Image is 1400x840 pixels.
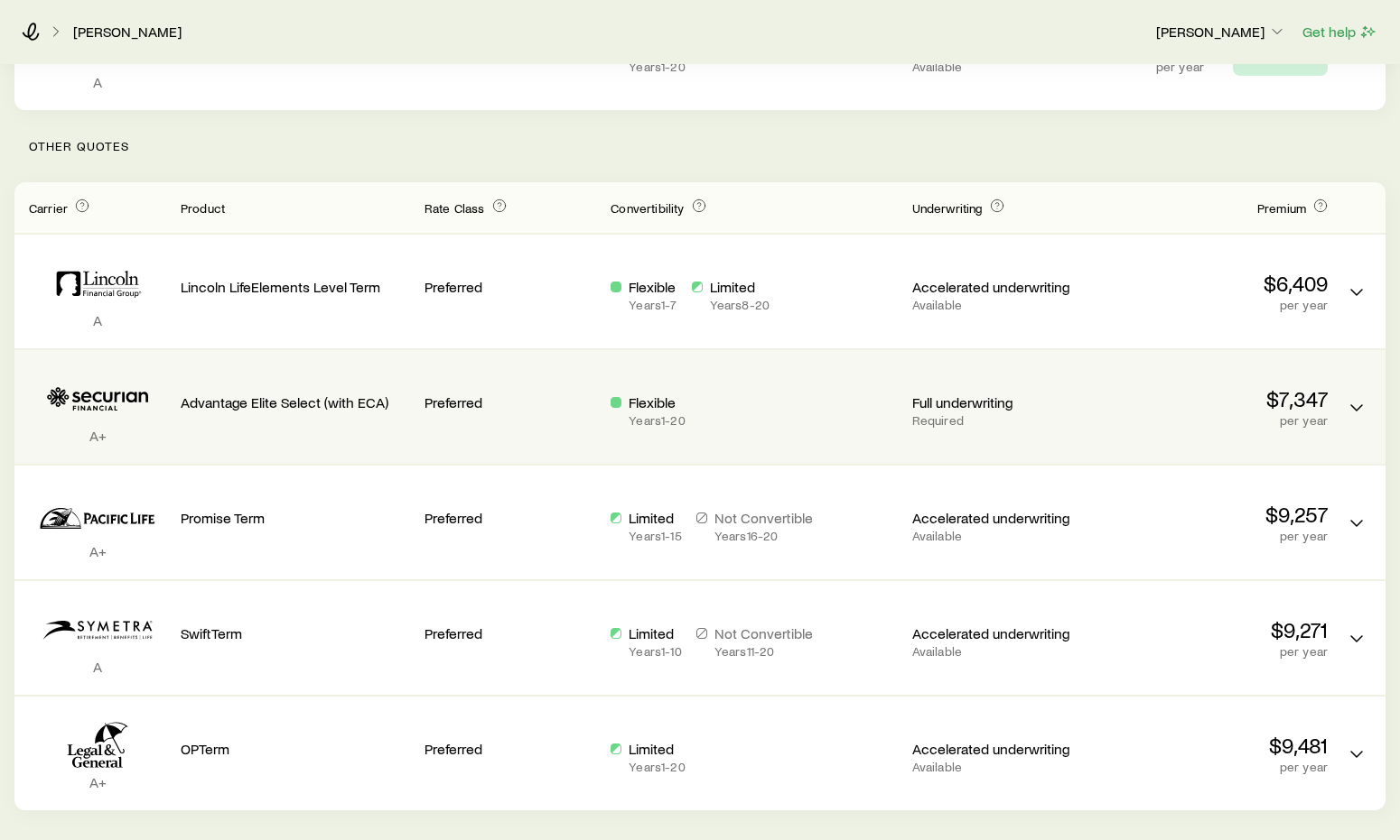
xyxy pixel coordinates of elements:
[1257,200,1306,216] span: Premium
[629,298,677,312] p: Years 1 - 7
[29,200,68,216] span: Carrier
[181,624,410,642] p: SwiftTerm
[912,529,1084,543] p: Available
[714,509,813,527] p: Not Convertible
[629,393,685,411] p: Flexible
[29,658,166,676] p: A
[912,200,983,216] span: Underwriting
[912,393,1084,411] p: Full underwriting
[14,110,1386,182] p: Other Quotes
[1098,271,1328,296] p: $6,409
[1098,733,1328,758] p: $9,481
[1155,22,1287,43] button: [PERSON_NAME]
[714,644,813,659] p: Years 11 - 20
[912,509,1084,527] p: Accelerated underwriting
[29,773,166,791] p: A+
[611,200,684,216] span: Convertibility
[14,182,1386,810] div: Term quotes
[425,624,596,642] p: Preferred
[425,200,485,216] span: Rate Class
[912,298,1084,312] p: Available
[425,393,596,411] p: Preferred
[181,278,410,296] p: Lincoln LifeElements Level Term
[629,509,681,527] p: Limited
[629,760,685,774] p: Years 1 - 20
[29,542,166,560] p: A+
[629,413,685,428] p: Years 1 - 20
[1098,386,1328,411] p: $7,347
[29,73,166,91] p: A
[1143,60,1204,74] p: per year
[714,529,813,543] p: Years 16 - 20
[1098,502,1328,527] p: $9,257
[1098,298,1328,312] p: per year
[1098,644,1328,659] p: per year
[72,23,182,41] a: [PERSON_NAME]
[710,298,770,312] p: Years 8 - 20
[629,644,681,659] p: Years 1 - 10
[1098,413,1328,428] p: per year
[181,509,410,527] p: Promise Term
[425,509,596,527] p: Preferred
[181,200,225,216] span: Product
[181,393,410,411] p: Advantage Elite Select (with ECA)
[629,624,681,642] p: Limited
[1098,529,1328,543] p: per year
[1098,760,1328,774] p: per year
[629,529,681,543] p: Years 1 - 15
[425,278,596,296] p: Preferred
[629,60,685,74] p: Years 1 - 20
[912,760,1084,774] p: Available
[629,278,677,296] p: Flexible
[29,427,166,445] p: A+
[912,740,1084,758] p: Accelerated underwriting
[181,740,410,758] p: OPTerm
[425,740,596,758] p: Preferred
[710,278,770,296] p: Limited
[29,311,166,329] p: A
[912,624,1084,642] p: Accelerated underwriting
[1156,23,1286,41] p: [PERSON_NAME]
[912,644,1084,659] p: Available
[1302,22,1378,42] button: Get help
[1098,617,1328,642] p: $9,271
[714,624,813,642] p: Not Convertible
[912,60,1084,74] p: Available
[629,740,685,758] p: Limited
[912,278,1084,296] p: Accelerated underwriting
[912,413,1084,428] p: Required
